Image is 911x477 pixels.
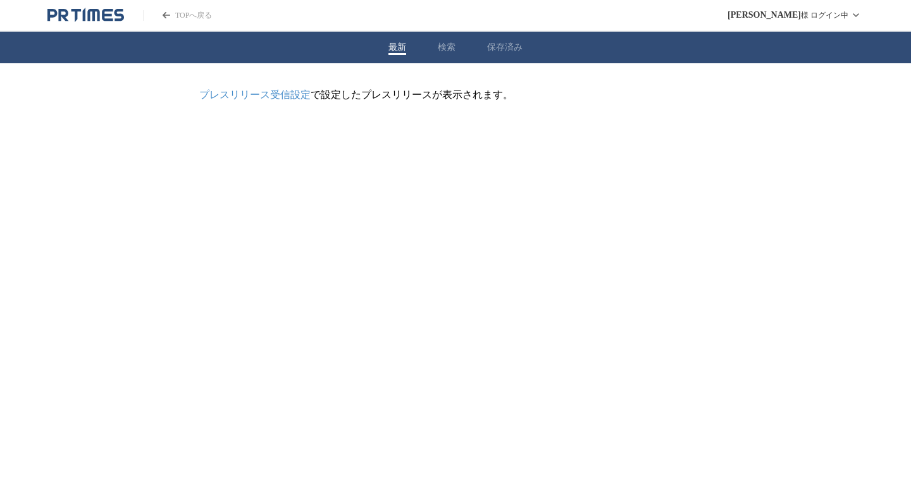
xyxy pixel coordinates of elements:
[199,89,712,102] p: で設定したプレスリリースが表示されます。
[47,8,124,23] a: PR TIMESのトップページはこちら
[388,42,406,53] button: 最新
[143,10,212,21] a: PR TIMESのトップページはこちら
[487,42,523,53] button: 保存済み
[728,10,801,20] span: [PERSON_NAME]
[438,42,455,53] button: 検索
[199,89,311,100] a: プレスリリース受信設定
